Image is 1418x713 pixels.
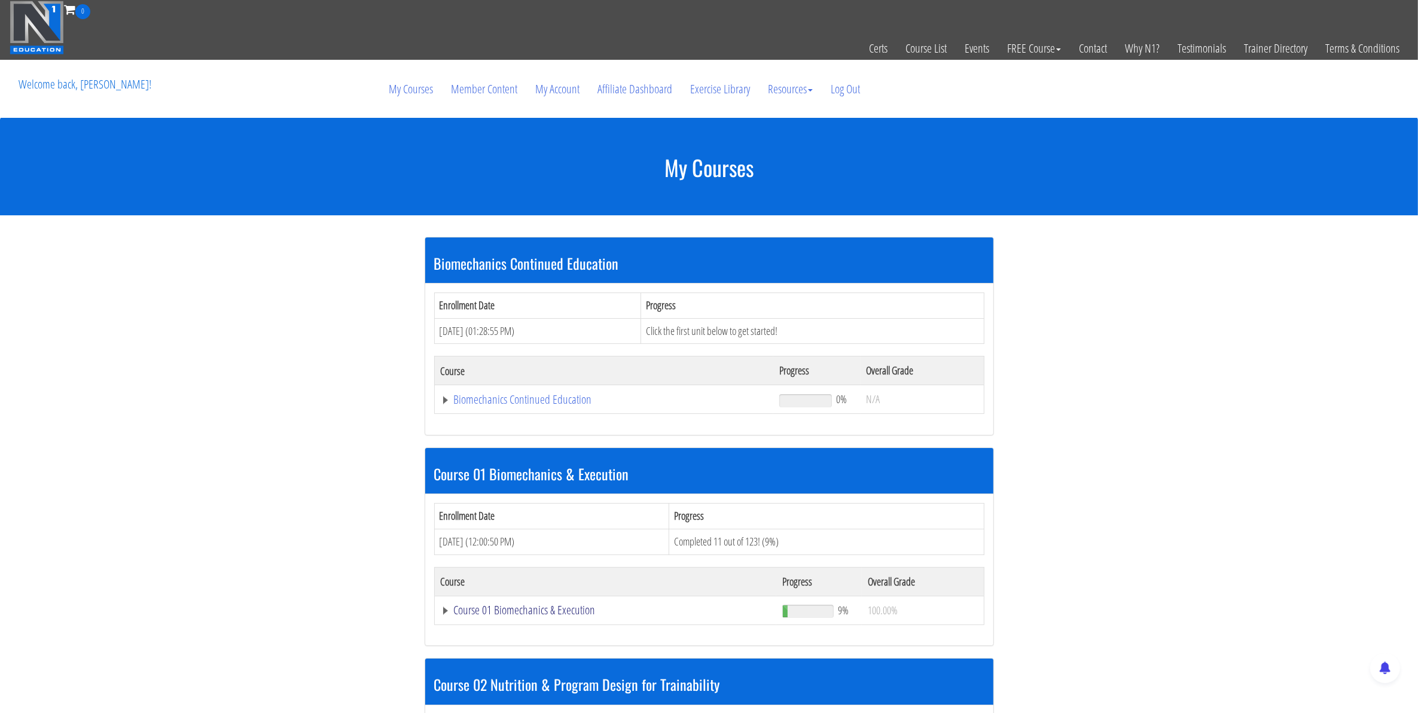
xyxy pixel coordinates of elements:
th: Progress [669,504,984,529]
h3: Course 01 Biomechanics & Execution [434,466,984,482]
th: Overall Grade [862,567,984,596]
th: Enrollment Date [434,504,669,529]
a: Testimonials [1169,19,1235,78]
a: Why N1? [1116,19,1169,78]
td: [DATE] (01:28:55 PM) [434,318,641,344]
a: Terms & Conditions [1316,19,1408,78]
img: n1-education [10,1,64,54]
a: My Courses [380,60,442,118]
p: Welcome back, [PERSON_NAME]! [10,60,160,108]
a: Biomechanics Continued Education [441,394,768,406]
span: 0 [75,4,90,19]
a: Certs [860,19,896,78]
td: 100.00% [862,596,984,624]
a: Course List [896,19,956,78]
th: Course [434,567,776,596]
td: Completed 11 out of 123! (9%) [669,529,984,554]
a: Resources [759,60,822,118]
a: Trainer Directory [1235,19,1316,78]
a: Exercise Library [681,60,759,118]
th: Progress [773,356,860,385]
a: Course 01 Biomechanics & Execution [441,604,771,616]
a: Events [956,19,998,78]
a: Log Out [822,60,869,118]
h3: Course 02 Nutrition & Program Design for Trainability [434,677,984,692]
a: Contact [1070,19,1116,78]
th: Progress [641,292,984,318]
th: Course [434,356,773,385]
span: 9% [838,604,849,617]
h3: Biomechanics Continued Education [434,255,984,271]
th: Enrollment Date [434,292,641,318]
a: Affiliate Dashboard [588,60,681,118]
a: 0 [64,1,90,17]
a: FREE Course [998,19,1070,78]
td: [DATE] (12:00:50 PM) [434,529,669,554]
a: Member Content [442,60,526,118]
td: N/A [861,385,984,414]
span: 0% [836,392,847,406]
td: Click the first unit below to get started! [641,318,984,344]
a: My Account [526,60,588,118]
th: Progress [776,567,862,596]
th: Overall Grade [861,356,984,385]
